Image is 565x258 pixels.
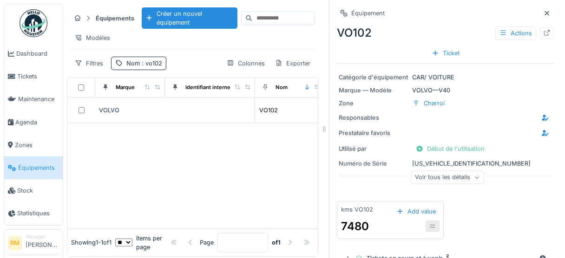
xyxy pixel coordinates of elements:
[339,86,552,95] div: VOLVO — V40
[339,73,552,82] div: CAR/ VOITURE
[18,95,59,103] span: Maintenance
[18,163,59,172] span: Équipements
[8,233,59,256] a: RM Manager[PERSON_NAME]
[71,238,112,247] div: Showing 1 - 1 of 1
[4,179,63,202] a: Stock
[17,72,59,81] span: Tickets
[223,57,269,70] div: Colonnes
[339,144,408,153] div: Utilisé par
[4,202,63,225] a: Statistiques
[424,99,445,108] div: Charroi
[140,60,162,67] span: : vo102
[272,238,281,247] strong: of 1
[428,47,463,59] div: Ticket
[116,84,135,91] div: Marque
[15,141,59,149] span: Zones
[339,86,408,95] div: Marque — Modèle
[26,233,59,253] li: [PERSON_NAME]
[26,233,59,240] div: Manager
[337,25,554,41] div: VO102
[411,171,484,184] div: Voir tous les détails
[271,57,315,70] div: Exporter
[495,26,536,40] div: Actions
[71,31,114,45] div: Modèles
[4,42,63,65] a: Dashboard
[339,159,552,168] div: [US_VEHICLE_IDENTIFICATION_NUMBER]
[412,142,488,155] div: Début de l'utilisation
[339,113,408,122] div: Responsables
[16,49,59,58] span: Dashboard
[15,118,59,127] span: Agenda
[276,84,288,91] div: Nom
[185,84,230,91] div: Identifiant interne
[341,205,373,214] div: kms VO102
[115,234,166,252] div: items per page
[99,106,161,115] div: VOLVO
[92,14,138,23] strong: Équipements
[200,238,214,247] div: Page
[17,209,59,218] span: Statistiques
[339,73,408,82] div: Catégorie d'équipement
[4,65,63,88] a: Tickets
[339,129,408,137] div: Prestataire favoris
[393,205,440,218] div: Add value
[339,159,408,168] div: Numéro de Série
[71,57,107,70] div: Filtres
[341,218,369,235] div: 7480
[339,99,408,108] div: Zone
[4,156,63,179] a: Équipements
[4,134,63,156] a: Zones
[8,236,22,250] li: RM
[351,9,385,18] div: Équipement
[142,7,237,29] div: Créer un nouvel équipement
[126,59,162,68] div: Nom
[4,88,63,110] a: Maintenance
[20,9,47,37] img: Badge_color-CXgf-gQk.svg
[4,111,63,134] a: Agenda
[259,106,278,115] div: VO102
[17,186,59,195] span: Stock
